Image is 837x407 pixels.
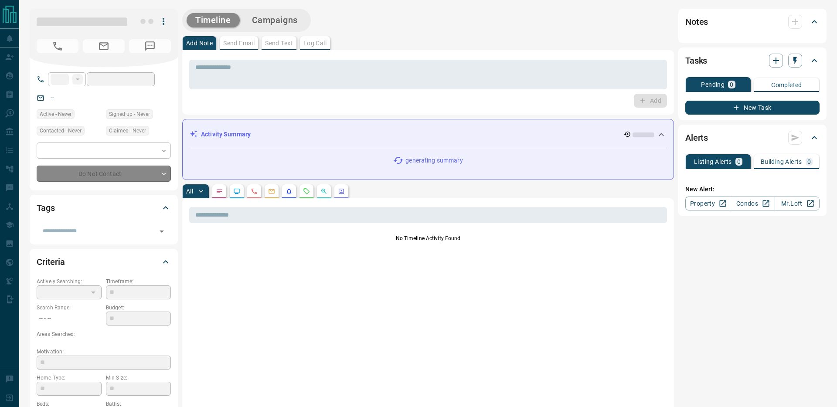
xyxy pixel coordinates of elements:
p: 0 [730,81,733,88]
svg: Emails [268,188,275,195]
svg: Agent Actions [338,188,345,195]
p: Budget: [106,304,171,312]
svg: Requests [303,188,310,195]
p: Listing Alerts [694,159,732,165]
div: Tags [37,197,171,218]
p: Timeframe: [106,278,171,285]
h2: Criteria [37,255,65,269]
span: Signed up - Never [109,110,150,119]
p: Completed [771,82,802,88]
div: Tasks [685,50,820,71]
p: Motivation: [37,348,171,356]
p: -- - -- [37,312,102,326]
p: Search Range: [37,304,102,312]
span: Active - Never [40,110,71,119]
p: 0 [807,159,811,165]
svg: Opportunities [320,188,327,195]
h2: Tags [37,201,54,215]
p: generating summary [405,156,463,165]
div: Do Not Contact [37,166,171,182]
h2: Tasks [685,54,707,68]
svg: Notes [216,188,223,195]
svg: Calls [251,188,258,195]
div: Alerts [685,127,820,148]
p: No Timeline Activity Found [189,234,667,242]
svg: Lead Browsing Activity [233,188,240,195]
p: Activity Summary [201,130,251,139]
p: All [186,188,193,194]
a: -- [51,94,54,101]
span: No Number [129,39,171,53]
p: New Alert: [685,185,820,194]
svg: Listing Alerts [286,188,293,195]
button: Timeline [187,13,240,27]
a: Property [685,197,730,210]
div: Activity Summary [190,126,667,142]
p: Areas Searched: [37,330,171,338]
p: Add Note [186,40,213,46]
span: No Email [83,39,125,53]
button: New Task [685,101,820,115]
div: Notes [685,11,820,32]
p: Building Alerts [761,159,802,165]
h2: Notes [685,15,708,29]
span: No Number [37,39,78,53]
h2: Alerts [685,131,708,145]
a: Mr.Loft [775,197,820,210]
button: Campaigns [243,13,306,27]
p: Min Size: [106,374,171,382]
span: Claimed - Never [109,126,146,135]
p: Home Type: [37,374,102,382]
div: Criteria [37,251,171,272]
p: 0 [737,159,741,165]
a: Condos [730,197,775,210]
button: Open [156,225,168,237]
p: Actively Searching: [37,278,102,285]
p: Pending [701,81,725,88]
span: Contacted - Never [40,126,82,135]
